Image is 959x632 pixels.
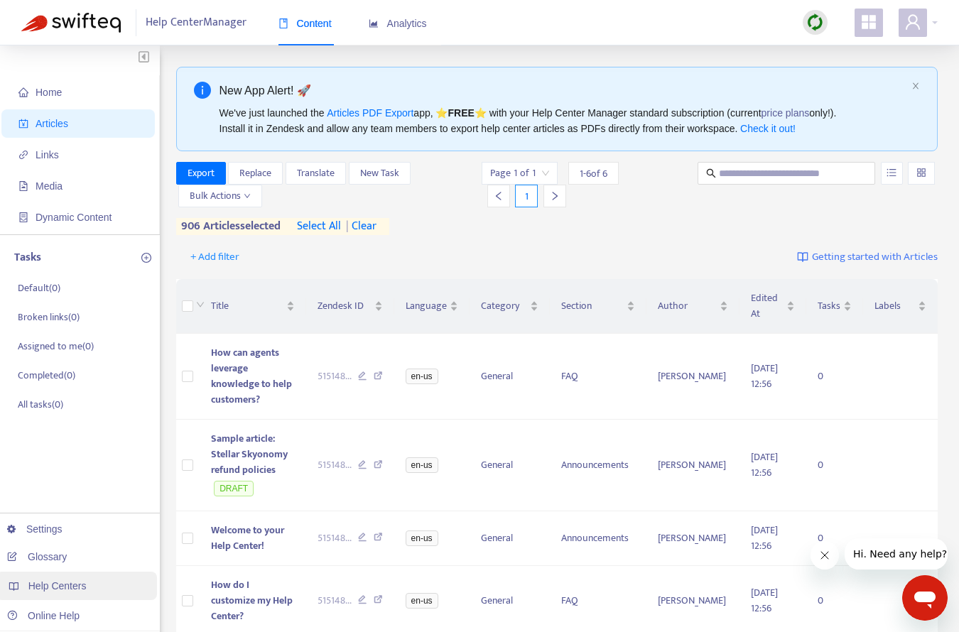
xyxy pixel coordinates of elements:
button: New Task [349,162,411,185]
th: Labels [863,279,938,334]
span: plus-circle [141,253,151,263]
span: search [706,168,716,178]
td: 0 [806,334,863,420]
p: Assigned to me ( 0 ) [18,339,94,354]
span: DRAFT [214,481,254,496]
p: Broken links ( 0 ) [18,310,80,325]
td: General [470,420,551,511]
td: [PERSON_NAME] [646,511,739,566]
img: image-link [797,251,808,263]
span: Articles [36,118,68,129]
th: Author [646,279,739,334]
span: Bulk Actions [190,188,251,204]
span: Zendesk ID [318,298,372,314]
span: down [196,300,205,309]
span: close [911,82,920,90]
td: General [470,511,551,566]
span: en-us [406,457,438,473]
span: 906 articles selected [176,218,281,235]
button: close [911,82,920,91]
span: 515148 ... [318,530,352,546]
a: Glossary [7,551,67,562]
p: All tasks ( 0 ) [18,397,63,412]
span: Labels [874,298,915,314]
th: Language [394,279,470,334]
p: Default ( 0 ) [18,280,60,295]
button: Export [176,162,226,185]
b: FREE [448,107,474,119]
span: area-chart [369,18,379,28]
button: unordered-list [881,162,903,185]
span: Tasks [818,298,840,314]
span: Content [278,18,332,29]
span: unordered-list [887,168,896,178]
span: Replace [239,165,271,181]
span: left [494,191,504,201]
p: Tasks [14,249,41,266]
span: Welcome to your Help Center! [211,522,284,554]
span: Section [561,298,624,314]
span: home [18,87,28,97]
th: Edited At [739,279,806,334]
span: Title [211,298,283,314]
td: FAQ [550,334,646,420]
img: Swifteq [21,13,121,33]
div: New App Alert! 🚀 [220,82,906,99]
span: right [550,191,560,201]
img: sync.dc5367851b00ba804db3.png [806,13,824,31]
span: Help Centers [28,580,87,592]
span: New Task [360,165,399,181]
span: How can agents leverage knowledge to help customers? [211,344,292,408]
a: Getting started with Articles [797,246,938,268]
td: 0 [806,511,863,566]
span: book [278,18,288,28]
span: file-image [18,181,28,191]
span: [DATE] 12:56 [751,449,778,481]
th: Category [470,279,551,334]
td: Announcements [550,511,646,566]
span: en-us [406,593,438,609]
span: Analytics [369,18,427,29]
span: down [244,192,251,200]
div: 1 [515,185,538,207]
td: Announcements [550,420,646,511]
span: Links [36,149,59,160]
iframe: Message from company [845,538,948,570]
span: Export [188,165,215,181]
span: 515148 ... [318,369,352,384]
td: 0 [806,420,863,511]
span: Edited At [751,290,784,322]
th: Zendesk ID [306,279,394,334]
span: Dynamic Content [36,212,112,223]
span: 515148 ... [318,593,352,609]
span: link [18,150,28,160]
th: Title [200,279,306,334]
span: How do I customize my Help Center? [211,577,293,624]
span: [DATE] 12:56 [751,360,778,392]
th: Tasks [806,279,863,334]
button: Replace [228,162,283,185]
span: clear [341,218,376,235]
span: Category [481,298,528,314]
span: [DATE] 12:56 [751,522,778,554]
td: [PERSON_NAME] [646,334,739,420]
span: en-us [406,530,438,546]
span: appstore [860,13,877,31]
a: price plans [762,107,810,119]
span: Language [406,298,447,314]
span: container [18,212,28,222]
a: Settings [7,523,63,535]
a: Online Help [7,610,80,621]
div: We've just launched the app, ⭐ ⭐️ with your Help Center Manager standard subscription (current on... [220,105,906,136]
span: 515148 ... [318,457,352,473]
th: Section [550,279,646,334]
span: + Add filter [190,249,239,266]
p: Completed ( 0 ) [18,368,75,383]
button: Translate [286,162,346,185]
span: [DATE] 12:56 [751,584,778,616]
span: Media [36,180,63,192]
iframe: Button to launch messaging window [902,575,948,621]
a: Articles PDF Export [327,107,413,119]
button: + Add filter [180,246,250,268]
